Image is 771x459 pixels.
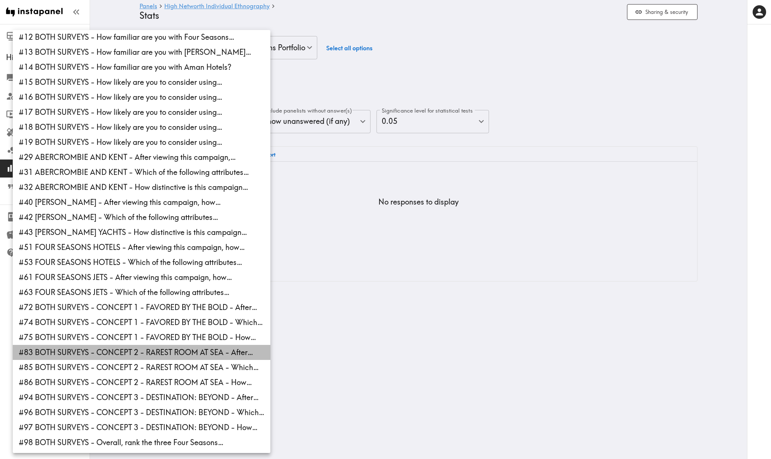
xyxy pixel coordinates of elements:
[13,270,270,285] li: #61 FOUR SEASONS JETS - After viewing this campaign, how…
[13,45,270,60] li: #13 BOTH SURVEYS - How familiar are you with [PERSON_NAME]…
[13,120,270,135] li: #18 BOTH SURVEYS - How likely are you to consider using…
[13,435,270,450] li: #98 BOTH SURVEYS - Overall, rank the three Four Seasons…
[13,240,270,255] li: #51 FOUR SEASONS HOTELS - After viewing this campaign, how…
[13,390,270,405] li: #94 BOTH SURVEYS - CONCEPT 3 - DESTINATION: BEYOND - After…
[13,105,270,120] li: #17 BOTH SURVEYS - How likely are you to consider using…
[13,60,270,75] li: #14 BOTH SURVEYS - How familiar are you with Aman Hotels?
[13,405,270,420] li: #96 BOTH SURVEYS - CONCEPT 3 - DESTINATION: BEYOND - Which…
[13,195,270,210] li: #40 [PERSON_NAME] - After viewing this campaign, how…
[13,225,270,240] li: #43 [PERSON_NAME] YACHTS - How distinctive is this campaign…
[13,300,270,315] li: #72 BOTH SURVEYS - CONCEPT 1 - FAVORED BY THE BOLD - After…
[13,180,270,195] li: #32 ABERCROMBIE AND KENT - How distinctive is this campaign…
[13,210,270,225] li: #42 [PERSON_NAME] - Which of the following attributes…
[13,330,270,345] li: #75 BOTH SURVEYS - CONCEPT 1 - FAVORED BY THE BOLD - How…
[13,375,270,390] li: #86 BOTH SURVEYS - CONCEPT 2 - RAREST ROOM AT SEA - How…
[13,150,270,165] li: #29 ABERCROMBIE AND KENT - After viewing this campaign,…
[13,255,270,270] li: #53 FOUR SEASONS HOTELS - Which of the following attributes…
[13,135,270,150] li: #19 BOTH SURVEYS - How likely are you to consider using…
[13,345,270,360] li: #83 BOTH SURVEYS - CONCEPT 2 - RAREST ROOM AT SEA - After…
[13,90,270,105] li: #16 BOTH SURVEYS - How likely are you to consider using…
[13,360,270,375] li: #85 BOTH SURVEYS - CONCEPT 2 - RAREST ROOM AT SEA - Which…
[13,420,270,435] li: #97 BOTH SURVEYS - CONCEPT 3 - DESTINATION: BEYOND - How…
[13,75,270,90] li: #15 BOTH SURVEYS - How likely are you to consider using…
[13,285,270,300] li: #63 FOUR SEASONS JETS - Which of the following attributes…
[13,315,270,330] li: #74 BOTH SURVEYS - CONCEPT 1 - FAVORED BY THE BOLD - Which…
[13,165,270,180] li: #31 ABERCROMBIE AND KENT - Which of the following attributes…
[13,30,270,45] li: #12 BOTH SURVEYS - How familiar are you with Four Seasons…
